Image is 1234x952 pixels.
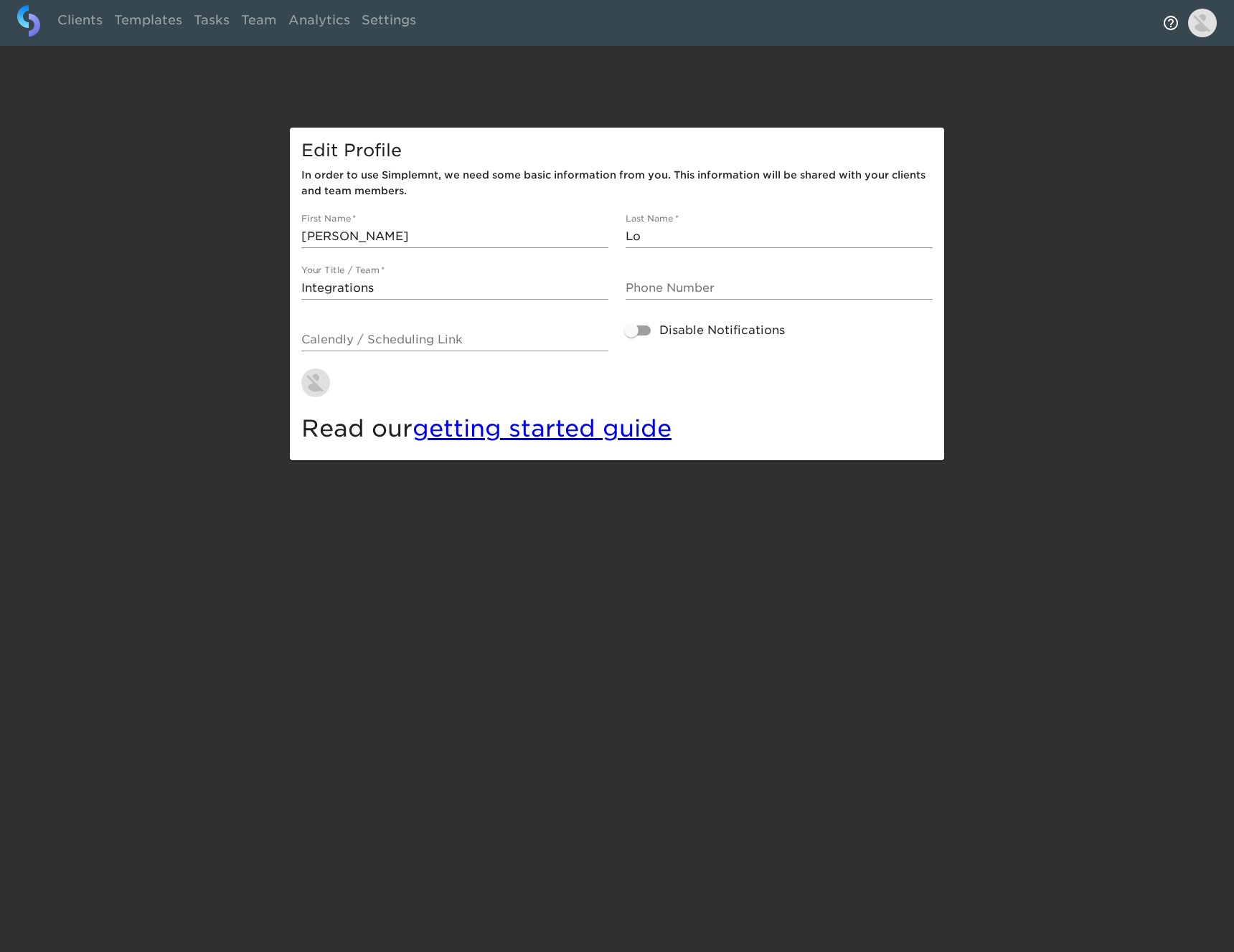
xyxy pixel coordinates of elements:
[659,322,785,339] span: Disable Notifications
[1154,6,1188,40] button: notifications
[301,214,357,223] label: First Name
[301,139,933,162] h5: Edit Profile
[293,360,339,406] button: Change Profile Picture
[235,5,283,40] a: Team
[1188,9,1217,37] img: Profile
[17,5,40,37] img: logo
[301,368,330,397] img: AAuE7mBAMVP-QLKT0UxcRMlKCJ_3wrhyfoDdiz0wNcS2
[301,414,933,443] h4: Read our
[301,168,933,199] h6: In order to use Simplemnt, we need some basic information from you. This information will be shar...
[108,5,188,40] a: Templates
[356,5,422,40] a: Settings
[52,5,108,40] a: Clients
[301,266,385,275] label: Your Title / Team
[188,5,235,40] a: Tasks
[413,414,672,442] a: getting started guide
[626,214,679,223] label: Last Name
[283,5,356,40] a: Analytics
